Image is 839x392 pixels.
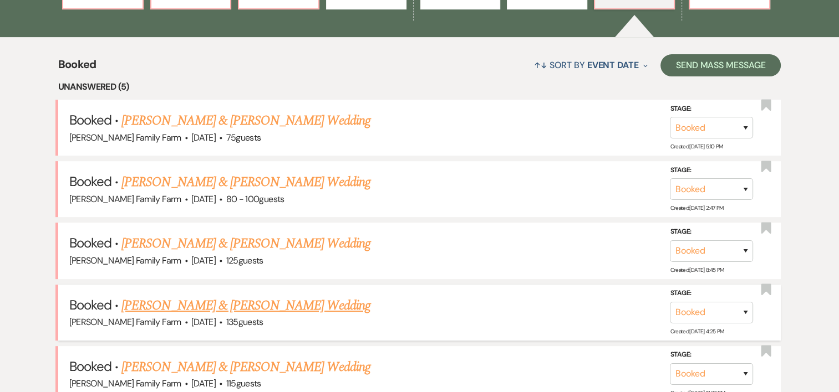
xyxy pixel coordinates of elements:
label: Stage: [670,226,753,238]
span: ↑↓ [534,59,547,71]
span: [DATE] [191,378,216,389]
span: [DATE] [191,193,216,205]
span: [DATE] [191,132,216,143]
span: Booked [69,173,111,190]
span: Booked [69,111,111,128]
span: Event Date [587,59,639,71]
span: 75 guests [226,132,261,143]
span: Booked [58,56,96,80]
a: [PERSON_NAME] & [PERSON_NAME] Wedding [121,357,370,377]
span: Created: [DATE] 8:45 PM [670,266,724,274]
label: Stage: [670,103,753,115]
a: [PERSON_NAME] & [PERSON_NAME] Wedding [121,296,370,316]
span: [DATE] [191,316,216,328]
label: Stage: [670,349,753,361]
span: Booked [69,358,111,375]
label: Stage: [670,287,753,300]
span: Booked [69,296,111,313]
span: [PERSON_NAME] Family Farm [69,193,181,205]
button: Sort By Event Date [530,50,652,80]
span: 115 guests [226,378,261,389]
span: Booked [69,234,111,251]
span: [PERSON_NAME] Family Farm [69,316,181,328]
button: Send Mass Message [660,54,781,76]
span: 135 guests [226,316,263,328]
span: Created: [DATE] 2:47 PM [670,204,723,212]
a: [PERSON_NAME] & [PERSON_NAME] Wedding [121,234,370,254]
a: [PERSON_NAME] & [PERSON_NAME] Wedding [121,111,370,131]
span: [PERSON_NAME] Family Farm [69,378,181,389]
span: Created: [DATE] 4:25 PM [670,328,724,335]
a: [PERSON_NAME] & [PERSON_NAME] Wedding [121,172,370,192]
span: 80 - 100 guests [226,193,284,205]
span: [PERSON_NAME] Family Farm [69,255,181,266]
span: [PERSON_NAME] Family Farm [69,132,181,143]
span: 125 guests [226,255,263,266]
span: Created: [DATE] 5:10 PM [670,143,723,150]
span: [DATE] [191,255,216,266]
li: Unanswered (5) [58,80,781,94]
label: Stage: [670,164,753,177]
